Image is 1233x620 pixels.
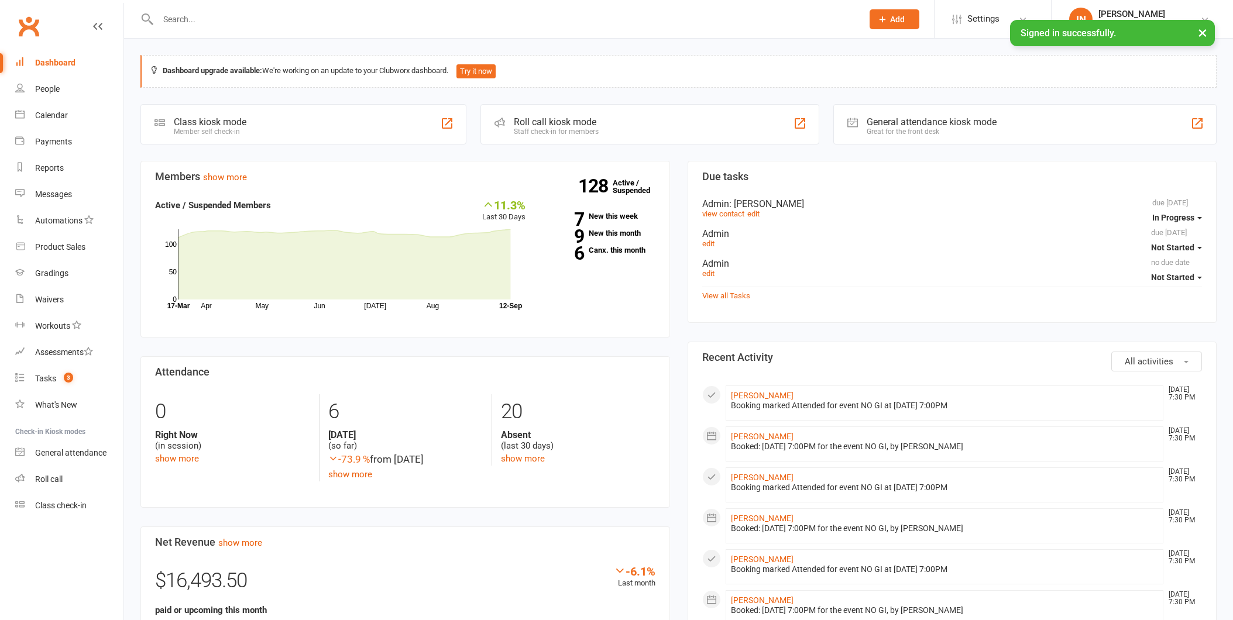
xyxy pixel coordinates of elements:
[501,429,655,452] div: (last 30 days)
[1151,243,1194,252] span: Not Started
[15,234,123,260] a: Product Sales
[702,171,1203,182] h3: Due tasks
[731,483,1159,492] div: Booking marked Attended for event NO GI at [DATE] 7:00PM
[15,260,123,287] a: Gradings
[1163,591,1201,606] time: [DATE] 7:30 PM
[15,129,123,155] a: Payments
[543,211,584,228] strong: 7
[163,66,262,75] strong: Dashboard upgrade available:
[543,228,584,245] strong: 9
[140,55,1217,88] div: We're working on an update to your Clubworx dashboard.
[35,137,72,146] div: Payments
[35,400,77,409] div: What's New
[501,429,655,440] strong: Absent
[1152,213,1194,222] span: In Progress
[155,429,310,440] strong: Right Now
[1125,356,1173,367] span: All activities
[35,268,68,278] div: Gradings
[35,448,107,457] div: General attendance
[35,474,63,484] div: Roll call
[1163,468,1201,483] time: [DATE] 7:30 PM
[155,171,655,182] h3: Members
[155,394,310,429] div: 0
[578,177,613,195] strong: 128
[890,15,905,24] span: Add
[870,9,919,29] button: Add
[154,11,854,27] input: Search...
[482,198,526,211] div: 11.3%
[731,554,794,564] a: [PERSON_NAME]
[328,452,483,467] div: from [DATE]
[867,128,997,136] div: Great for the front desk
[35,501,87,510] div: Class check-in
[702,352,1203,363] h3: Recent Activity
[1163,386,1201,401] time: [DATE] 7:30 PM
[731,605,1159,615] div: Booked: [DATE] 7:00PM for the event NO GI, by [PERSON_NAME]
[543,244,584,262] strong: 6
[1111,352,1202,371] button: All activities
[501,453,545,464] a: show more
[1163,427,1201,442] time: [DATE] 7:30 PM
[1069,8,1093,31] div: IN
[15,339,123,366] a: Assessments
[1151,273,1194,282] span: Not Started
[614,564,655,577] div: -6.1%
[731,442,1159,452] div: Booked: [DATE] 7:00PM for the event NO GI, by [PERSON_NAME]
[543,229,655,237] a: 9New this month
[731,432,794,441] a: [PERSON_NAME]
[15,492,123,519] a: Class kiosk mode
[702,228,1203,239] div: Admin
[155,564,655,603] div: $16,493.50
[15,102,123,129] a: Calendar
[702,209,744,218] a: view contact
[747,209,760,218] a: edit
[328,394,483,429] div: 6
[35,84,60,94] div: People
[702,198,1203,209] div: Admin
[35,190,72,199] div: Messages
[15,287,123,313] a: Waivers
[614,564,655,590] div: Last month
[867,116,997,128] div: General attendance kiosk mode
[15,366,123,392] a: Tasks 3
[15,50,123,76] a: Dashboard
[203,172,247,182] a: show more
[328,469,372,480] a: show more
[1021,27,1116,39] span: Signed in successfully.
[328,429,483,440] strong: [DATE]
[15,181,123,208] a: Messages
[218,538,262,548] a: show more
[15,466,123,492] a: Roll call
[328,453,370,465] span: -73.9 %
[731,595,794,605] a: [PERSON_NAME]
[155,366,655,378] h3: Attendance
[14,12,43,41] a: Clubworx
[35,216,83,225] div: Automations
[328,429,483,452] div: (so far)
[731,564,1159,574] div: Booking marked Attended for event NO GI at [DATE] 7:00PM
[15,392,123,418] a: What's New
[35,58,75,67] div: Dashboard
[1192,20,1213,45] button: ×
[1098,19,1200,30] div: ONYX BRAZILIAN JIU JITSU
[15,76,123,102] a: People
[155,536,655,548] h3: Net Revenue
[731,523,1159,533] div: Booked: [DATE] 7:00PM for the event NO GI, by [PERSON_NAME]
[702,269,715,278] a: edit
[514,128,599,136] div: Staff check-in for members
[702,258,1203,269] div: Admin
[702,291,750,300] a: View all Tasks
[702,239,715,248] a: edit
[543,246,655,254] a: 6Canx. this month
[35,111,68,120] div: Calendar
[731,514,794,523] a: [PERSON_NAME]
[15,440,123,466] a: General attendance kiosk mode
[35,374,56,383] div: Tasks
[1163,550,1201,565] time: [DATE] 7:30 PM
[15,208,123,234] a: Automations
[501,394,655,429] div: 20
[731,473,794,482] a: [PERSON_NAME]
[613,170,664,203] a: 128Active / Suspended
[15,313,123,339] a: Workouts
[1151,237,1202,258] button: Not Started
